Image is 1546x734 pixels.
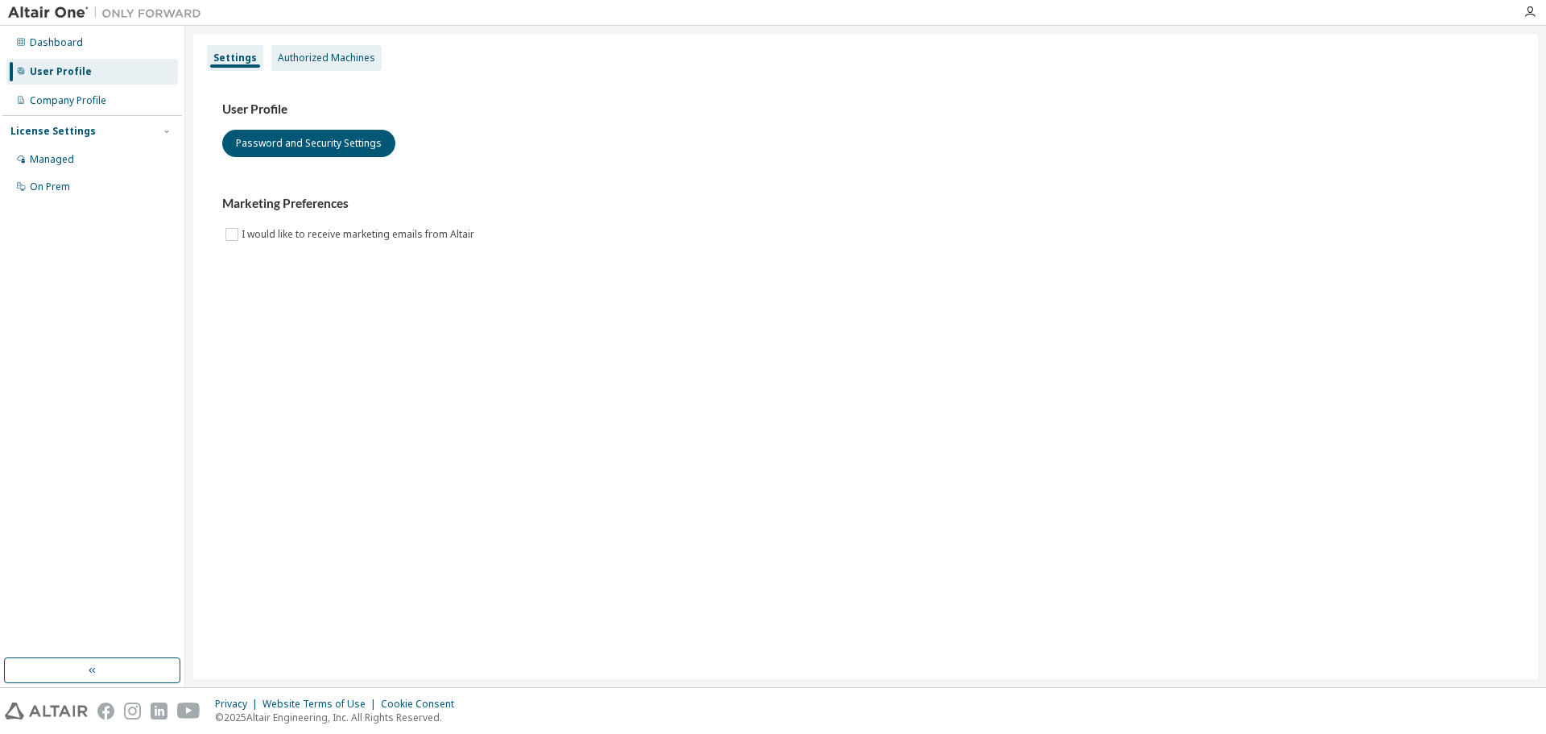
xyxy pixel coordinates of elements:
div: Cookie Consent [381,698,464,711]
div: User Profile [30,65,92,78]
button: Password and Security Settings [222,130,395,157]
img: youtube.svg [177,703,200,719]
div: Company Profile [30,94,106,107]
h3: User Profile [222,102,1509,118]
div: License Settings [10,125,96,138]
div: Managed [30,153,74,166]
div: Authorized Machines [278,52,375,64]
label: I would like to receive marketing emails from Altair [242,225,477,244]
img: Altair One [8,5,209,21]
div: Website Terms of Use [262,698,381,711]
p: © 2025 Altair Engineering, Inc. All Rights Reserved. [215,711,464,724]
div: Dashboard [30,36,83,49]
h3: Marketing Preferences [222,196,1509,212]
img: facebook.svg [97,703,114,719]
div: Privacy [215,698,262,711]
div: Settings [213,52,257,64]
img: altair_logo.svg [5,703,88,719]
img: instagram.svg [124,703,141,719]
img: linkedin.svg [151,703,167,719]
div: On Prem [30,180,70,193]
